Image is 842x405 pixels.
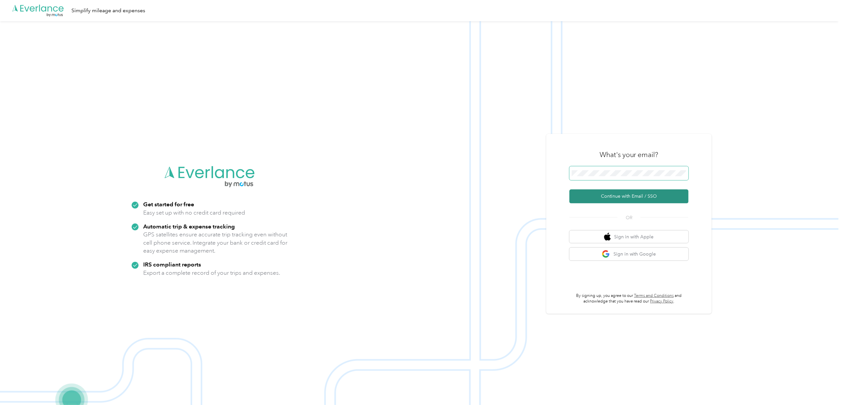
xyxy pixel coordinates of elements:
[569,189,689,203] button: Continue with Email / SSO
[71,7,145,15] div: Simplify mileage and expenses
[143,201,194,208] strong: Get started for free
[600,150,658,159] h3: What's your email?
[143,261,201,268] strong: IRS compliant reports
[569,248,689,261] button: google logoSign in with Google
[143,223,235,230] strong: Automatic trip & expense tracking
[569,230,689,243] button: apple logoSign in with Apple
[604,233,611,241] img: apple logo
[143,269,280,277] p: Export a complete record of your trips and expenses.
[602,250,610,258] img: google logo
[650,299,674,304] a: Privacy Policy
[143,209,245,217] p: Easy set up with no credit card required
[634,293,674,298] a: Terms and Conditions
[569,293,689,304] p: By signing up, you agree to our and acknowledge that you have read our .
[617,214,641,221] span: OR
[143,230,288,255] p: GPS satellites ensure accurate trip tracking even without cell phone service. Integrate your bank...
